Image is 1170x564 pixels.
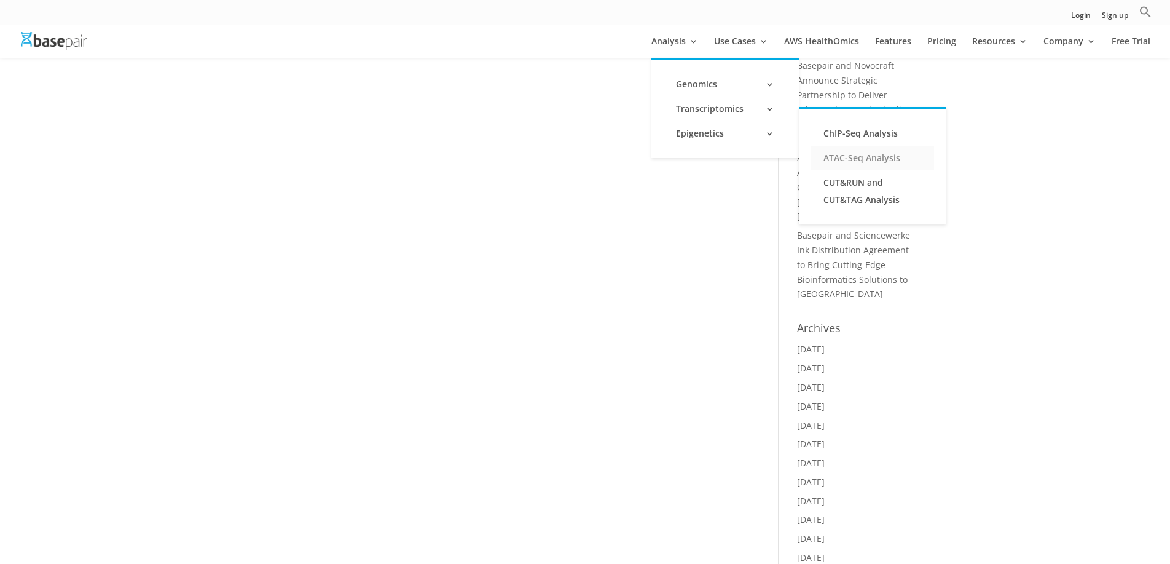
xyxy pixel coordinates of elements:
a: [DATE] [797,362,825,374]
h4: Archives [797,320,917,342]
a: Analysis [651,37,698,58]
a: Transcriptomics [664,97,787,121]
a: Sign up [1102,12,1128,25]
a: [DATE] [797,495,825,507]
a: Genomics [664,72,787,97]
a: Login [1071,12,1091,25]
a: [DATE] [797,457,825,469]
a: AWS HealthOmics [784,37,859,58]
a: ATAC-Seq Analysis [811,146,934,170]
a: Search Icon Link [1139,6,1152,25]
img: Basepair [21,32,87,50]
a: ChIP-Seq Analysis [811,121,934,146]
a: Features [875,37,911,58]
a: [DATE] [797,400,825,412]
a: [DATE] [797,533,825,544]
a: [DATE] [797,552,825,563]
a: Free Trial [1112,37,1150,58]
a: [DATE] [797,476,825,488]
a: [DATE] [797,438,825,450]
a: Basepair and Sciencewerke Ink Distribution Agreement to Bring Cutting-Edge Bioinformatics Solutio... [797,229,910,300]
a: [DATE] [797,514,825,525]
a: Resources [972,37,1027,58]
a: [DATE] [797,381,825,393]
a: Epigenetics [664,121,787,146]
a: Pricing [927,37,956,58]
a: [DATE] [797,343,825,355]
a: Use Cases [714,37,768,58]
svg: Search [1139,6,1152,18]
a: [DATE] [797,419,825,431]
a: Company [1043,37,1096,58]
a: Basepair and Novocraft Announce Strategic Partnership to Deliver Advanced Genomic Pipelines in th... [797,60,916,130]
a: CUT&RUN and CUT&TAG Analysis [811,170,934,212]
